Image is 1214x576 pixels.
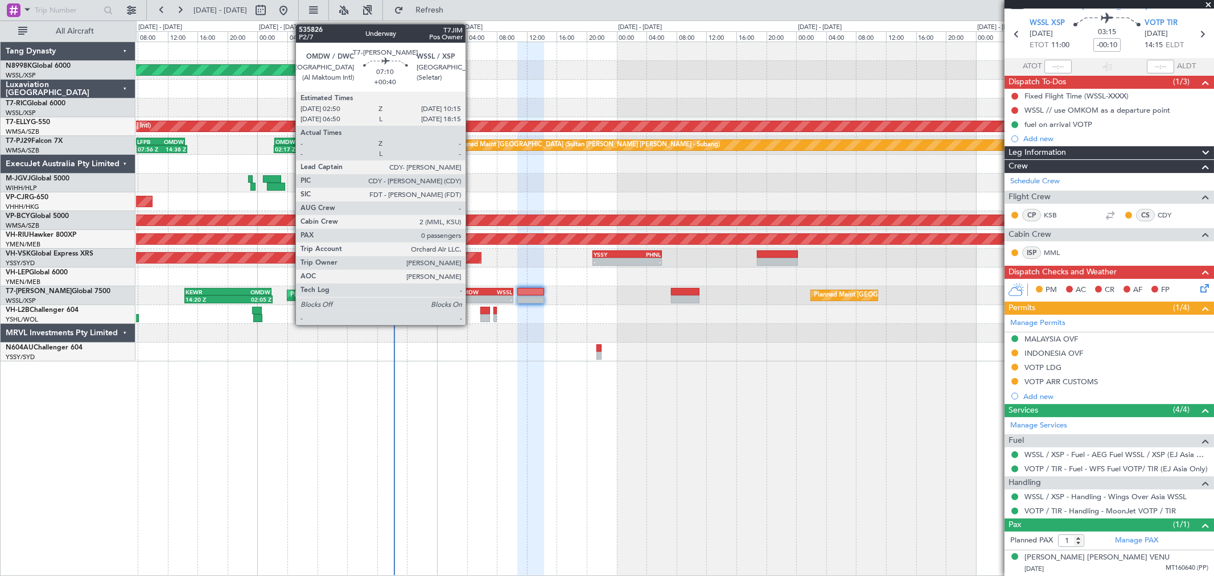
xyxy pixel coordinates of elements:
[1166,40,1184,51] span: ELDT
[856,31,886,42] div: 08:00
[459,296,485,303] div: -
[406,6,454,14] span: Refresh
[1010,420,1067,431] a: Manage Services
[407,31,437,42] div: 20:00
[826,31,857,42] div: 04:00
[6,203,39,211] a: VHHH/HKG
[6,127,39,136] a: WMSA/SZB
[767,31,797,42] div: 20:00
[6,109,36,117] a: WSSL/XSP
[587,31,617,42] div: 20:00
[186,296,229,303] div: 14:20 Z
[138,31,168,42] div: 08:00
[6,288,110,295] a: T7-[PERSON_NAME]Global 7500
[1009,519,1021,532] span: Pax
[301,138,327,145] div: WMSA
[301,146,327,153] div: 09:29 Z
[439,23,483,32] div: [DATE] - [DATE]
[1024,450,1208,459] a: WSSL / XSP - Fuel - AEG Fuel WSSL / XSP (EJ Asia Only)
[6,175,69,182] a: M-JGVJGlobal 5000
[497,31,527,42] div: 08:00
[1023,61,1042,72] span: ATOT
[1024,91,1129,101] div: Fixed Flight Time (WSSL-XXXX)
[1023,134,1208,143] div: Add new
[275,146,301,153] div: 02:17 Z
[1024,363,1061,372] div: VOTP LDG
[1158,210,1183,220] a: CDY
[1009,160,1028,173] span: Crew
[1030,28,1053,40] span: [DATE]
[1022,246,1041,259] div: ISP
[138,146,162,153] div: 07:56 Z
[6,288,72,295] span: T7-[PERSON_NAME]
[1009,404,1038,417] span: Services
[1173,302,1190,314] span: (1/4)
[886,31,916,42] div: 12:00
[6,71,36,80] a: WSSL/XSP
[627,251,661,258] div: PHNL
[6,63,71,69] a: N8998KGlobal 6000
[290,287,402,304] div: Planned Maint Dubai (Al Maktoum Intl)
[6,250,31,257] span: VH-VSK
[137,138,161,145] div: LFPB
[946,31,976,42] div: 20:00
[1173,404,1190,415] span: (4/4)
[35,2,100,19] input: Trip Number
[194,5,247,15] span: [DATE] - [DATE]
[259,23,303,32] div: [DATE] - [DATE]
[6,184,37,192] a: WIHH/HLP
[6,232,76,238] a: VH-RIUHawker 800XP
[1009,302,1035,315] span: Permits
[6,119,50,126] a: T7-ELLYG-550
[6,240,40,249] a: YMEN/MEB
[1030,40,1048,51] span: ETOT
[1145,28,1168,40] span: [DATE]
[6,250,93,257] a: VH-VSKGlobal Express XRS
[557,31,587,42] div: 16:00
[6,194,48,201] a: VP-CJRG-650
[13,22,124,40] button: All Aircraft
[6,353,35,361] a: YSSY/SYD
[1009,146,1066,159] span: Leg Information
[1105,285,1114,296] span: CR
[437,31,467,42] div: 00:00
[1010,535,1053,546] label: Planned PAX
[455,137,720,154] div: Planned Maint [GEOGRAPHIC_DATA] (Sultan [PERSON_NAME] [PERSON_NAME] - Subang)
[6,307,79,314] a: VH-L2BChallenger 604
[168,31,198,42] div: 12:00
[186,289,228,295] div: KEWR
[1145,18,1178,29] span: VOTP TIR
[6,232,29,238] span: VH-RIU
[796,31,826,42] div: 00:00
[6,100,65,107] a: T7-RICGlobal 6000
[1024,464,1208,474] a: VOTP / TIR - Fuel - WFS Fuel VOTP/ TIR (EJ Asia Only)
[6,194,29,201] span: VP-CJR
[1136,209,1155,221] div: CS
[1076,285,1086,296] span: AC
[594,258,627,265] div: -
[978,23,1022,32] div: [DATE] - [DATE]
[1133,285,1142,296] span: AF
[30,27,120,35] span: All Aircraft
[1022,209,1041,221] div: CP
[1024,120,1092,129] div: fuel on arrival VOTP
[1098,27,1116,38] span: 03:15
[647,31,677,42] div: 04:00
[6,307,30,314] span: VH-L2B
[485,289,512,295] div: WSSL
[6,100,27,107] span: T7-RIC
[1145,40,1163,51] span: 14:15
[162,146,186,153] div: 14:38 Z
[6,297,36,305] a: WSSL/XSP
[228,289,270,295] div: OMDW
[347,31,377,42] div: 12:00
[197,31,228,42] div: 16:00
[1010,318,1065,329] a: Manage Permits
[257,31,287,42] div: 00:00
[485,296,512,303] div: -
[6,259,35,268] a: YSSY/SYD
[1009,76,1066,89] span: Dispatch To-Dos
[6,315,38,324] a: YSHL/WOL
[627,258,661,265] div: -
[6,344,34,351] span: N604AU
